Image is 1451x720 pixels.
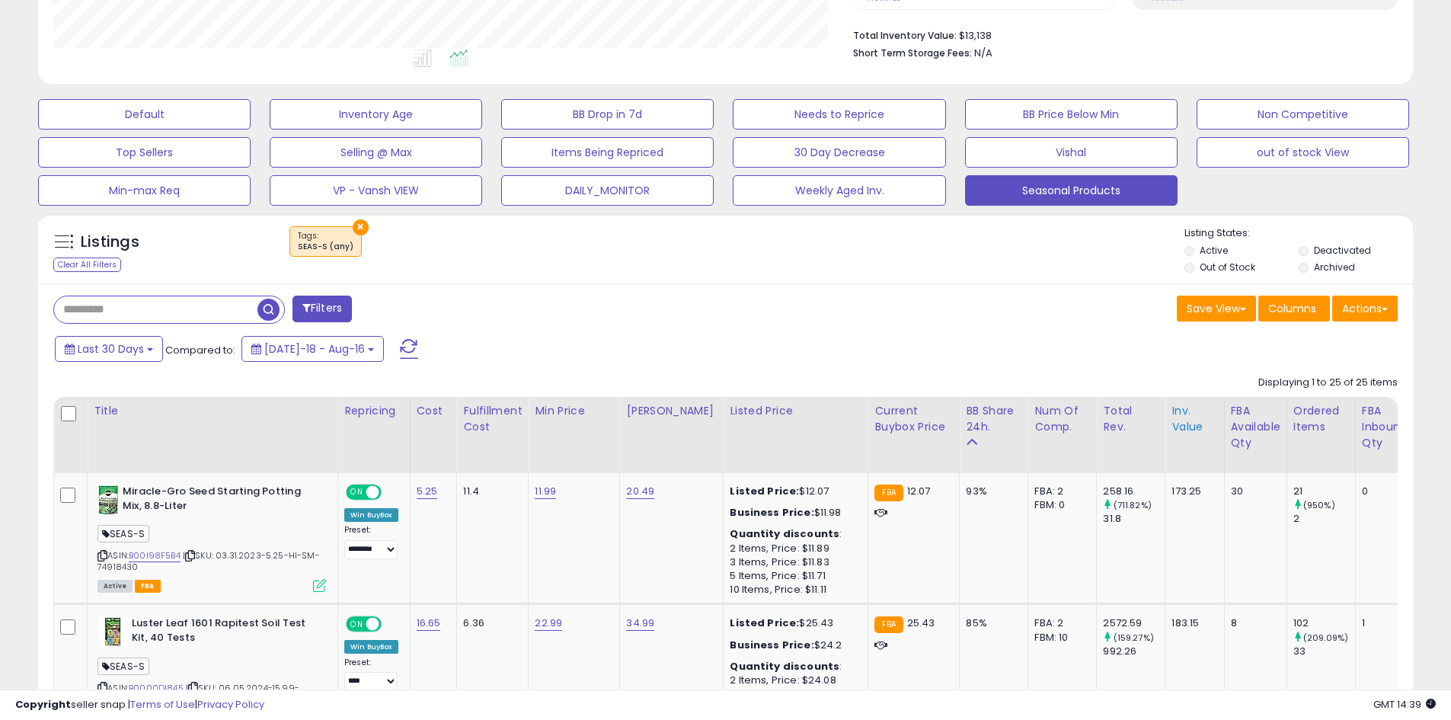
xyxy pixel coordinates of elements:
[874,485,903,501] small: FBA
[292,296,352,322] button: Filters
[417,616,441,631] a: 16.65
[1303,632,1348,644] small: (209.09%)
[1114,499,1152,511] small: (711.82%)
[1314,244,1371,257] label: Deactivated
[730,638,813,652] b: Business Price:
[966,616,1016,630] div: 85%
[1362,403,1408,451] div: FBA inbound Qty
[1177,296,1256,322] button: Save View
[730,638,856,652] div: $24.2
[1293,512,1355,526] div: 2
[1200,261,1255,274] label: Out of Stock
[966,485,1016,498] div: 93%
[501,99,714,130] button: BB Drop in 7d
[165,343,235,357] span: Compared to:
[15,698,264,712] div: seller snap | |
[730,583,856,597] div: 10 Items, Price: $11.11
[501,137,714,168] button: Items Being Repriced
[15,697,71,712] strong: Copyright
[264,341,365,357] span: [DATE]-18 - Aug-16
[1314,261,1355,274] label: Archived
[344,658,398,692] div: Preset:
[965,175,1178,206] button: Seasonal Products
[1103,512,1165,526] div: 31.8
[1231,485,1275,498] div: 30
[1034,616,1085,630] div: FBA: 2
[974,46,992,60] span: N/A
[730,505,813,520] b: Business Price:
[730,542,856,555] div: 2 Items, Price: $11.89
[1362,485,1402,498] div: 0
[1034,498,1085,512] div: FBM: 0
[1362,616,1402,630] div: 1
[97,658,149,675] span: SEAS-S
[97,616,128,647] img: 41ki-MJeduL._SL40_.jpg
[730,485,856,498] div: $12.07
[38,137,251,168] button: Top Sellers
[1231,403,1280,451] div: FBA Available Qty
[463,616,516,630] div: 6.36
[344,403,404,419] div: Repricing
[535,484,556,499] a: 11.99
[344,640,398,654] div: Win BuyBox
[733,137,945,168] button: 30 Day Decrease
[270,137,482,168] button: Selling @ Max
[730,616,856,630] div: $25.43
[1293,616,1355,630] div: 102
[1171,485,1212,498] div: 173.25
[55,336,163,362] button: Last 30 Days
[344,508,398,522] div: Win BuyBox
[1197,137,1409,168] button: out of stock View
[1197,99,1409,130] button: Non Competitive
[97,485,119,515] img: 51x3opoh67L._SL40_.jpg
[1200,244,1228,257] label: Active
[730,555,856,569] div: 3 Items, Price: $11.83
[730,527,856,541] div: :
[730,484,799,498] b: Listed Price:
[907,484,931,498] span: 12.07
[853,25,1386,43] li: $13,138
[270,175,482,206] button: VP - Vansh VIEW
[417,484,438,499] a: 5.25
[38,175,251,206] button: Min-max Req
[132,616,317,648] b: Luster Leaf 1601 Rapitest Soil Test Kit, 40 Tests
[733,99,945,130] button: Needs to Reprice
[1303,499,1335,511] small: (950%)
[730,660,856,674] div: :
[353,219,369,235] button: ×
[1103,616,1165,630] div: 2572.59
[730,616,799,630] b: Listed Price:
[853,29,957,42] b: Total Inventory Value:
[853,46,972,59] b: Short Term Storage Fees:
[1103,485,1165,498] div: 258.16
[730,569,856,583] div: 5 Items, Price: $11.71
[535,616,562,631] a: 22.99
[123,485,308,517] b: Miracle-Gro Seed Starting Potting Mix, 8.8-Liter
[966,403,1021,435] div: BB Share 24h.
[241,336,384,362] button: [DATE]-18 - Aug-16
[965,137,1178,168] button: Vishal
[1231,616,1275,630] div: 8
[298,242,353,252] div: SEAS-S (any)
[1293,485,1355,498] div: 21
[1293,645,1355,658] div: 33
[907,616,935,630] span: 25.43
[1373,697,1436,712] span: 2025-09-16 14:39 GMT
[417,403,451,419] div: Cost
[501,175,714,206] button: DAILY_MONITOR
[1258,376,1398,390] div: Displaying 1 to 25 of 25 items
[626,616,654,631] a: 34.99
[535,403,613,419] div: Min Price
[97,485,326,590] div: ASIN:
[463,485,516,498] div: 11.4
[135,580,161,593] span: FBA
[874,616,903,633] small: FBA
[1103,403,1159,435] div: Total Rev.
[733,175,945,206] button: Weekly Aged Inv.
[730,659,839,674] b: Quantity discounts
[1114,632,1154,644] small: (159.27%)
[1034,631,1085,645] div: FBM: 10
[53,258,121,272] div: Clear All Filters
[97,580,133,593] span: All listings currently available for purchase on Amazon
[94,403,331,419] div: Title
